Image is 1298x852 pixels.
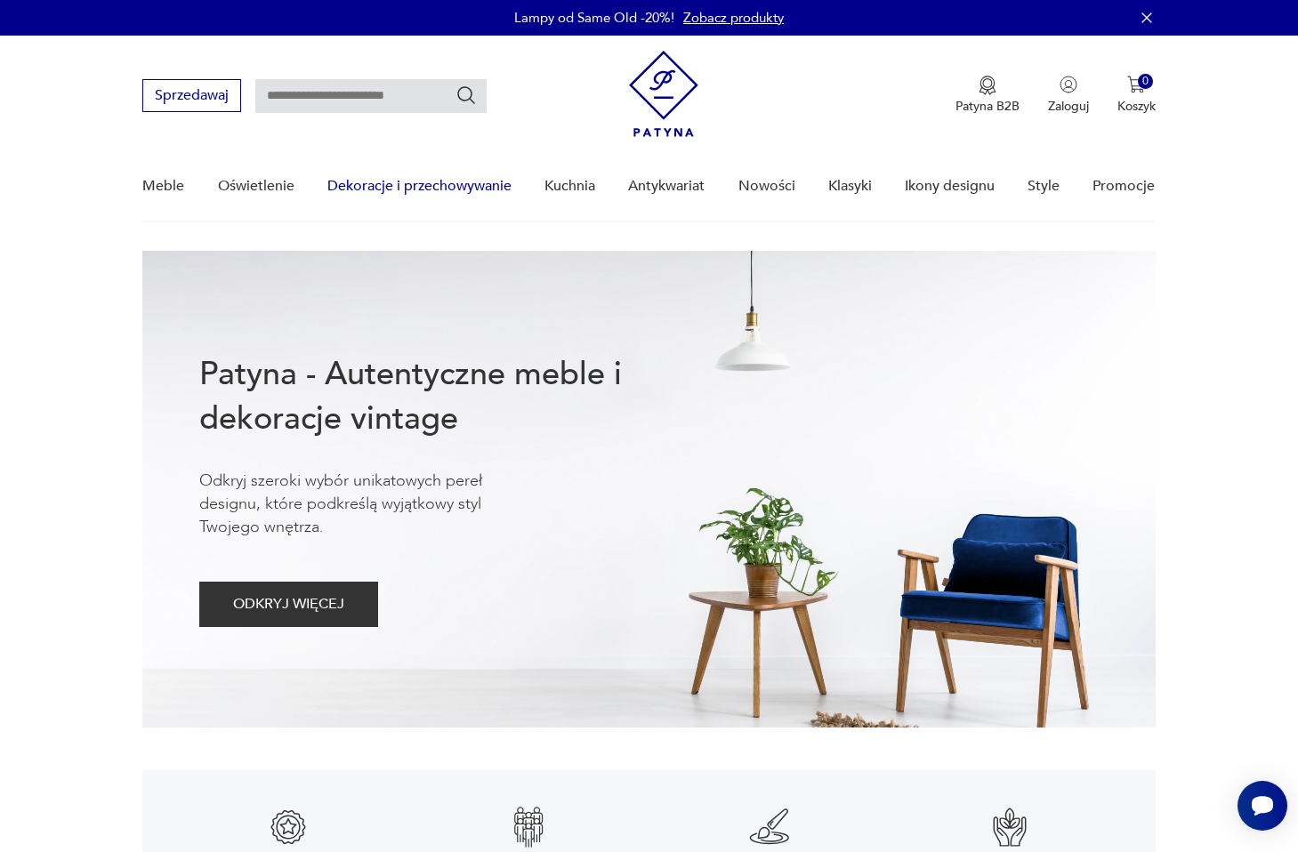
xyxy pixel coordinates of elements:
button: Sprzedawaj [142,79,241,112]
a: Meble [142,152,184,221]
a: Promocje [1092,152,1155,221]
iframe: Smartsupp widget button [1238,781,1287,831]
a: Kuchnia [544,152,595,221]
img: Ikona medalu [979,76,996,95]
img: Znak gwarancji jakości [267,806,310,848]
p: Koszyk [1117,98,1156,115]
p: Lampy od Same Old -20%! [514,9,674,27]
a: Ikona medaluPatyna B2B [955,76,1020,115]
button: Szukaj [456,84,477,106]
a: ODKRYJ WIĘCEJ [199,599,378,612]
button: Zaloguj [1048,76,1089,115]
button: ODKRYJ WIĘCEJ [199,582,378,627]
p: Odkryj szeroki wybór unikatowych pereł designu, które podkreślą wyjątkowy styl Twojego wnętrza. [199,470,537,539]
a: Nowości [738,152,795,221]
a: Oświetlenie [218,152,294,221]
a: Style [1028,152,1060,221]
h1: Patyna - Autentyczne meble i dekoracje vintage [199,352,680,441]
button: Patyna B2B [955,76,1020,115]
button: 0Koszyk [1117,76,1156,115]
img: Ikona koszyka [1127,76,1145,93]
a: Antykwariat [628,152,705,221]
div: 0 [1138,74,1153,89]
p: Zaloguj [1048,98,1089,115]
a: Klasyki [828,152,872,221]
img: Znak gwarancji jakości [988,806,1031,848]
img: Patyna - sklep z meblami i dekoracjami vintage [629,51,698,137]
img: Ikonka użytkownika [1060,76,1077,93]
img: Znak gwarancji jakości [748,806,791,848]
img: Znak gwarancji jakości [507,806,550,848]
a: Ikony designu [905,152,995,221]
p: Patyna B2B [955,98,1020,115]
a: Zobacz produkty [683,9,784,27]
a: Dekoracje i przechowywanie [327,152,512,221]
a: Sprzedawaj [142,91,241,103]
